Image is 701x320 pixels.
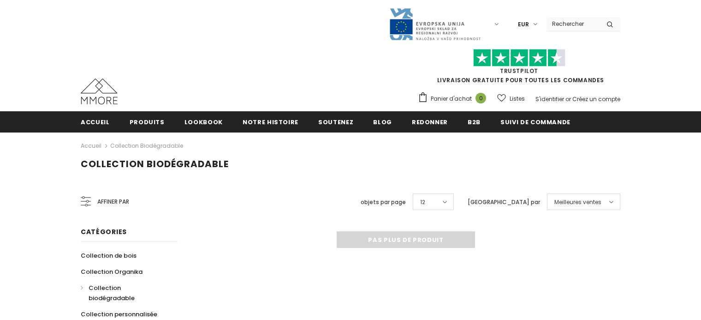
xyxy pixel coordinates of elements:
[81,78,118,104] img: Cas MMORE
[97,197,129,207] span: Affiner par
[81,227,127,236] span: Catégories
[318,111,353,132] a: soutenez
[130,111,165,132] a: Produits
[130,118,165,127] span: Produits
[81,118,110,127] span: Accueil
[473,49,565,67] img: Faites confiance aux étoiles pilotes
[81,140,101,151] a: Accueil
[318,118,353,127] span: soutenez
[418,92,491,106] a: Panier d'achat 0
[81,264,143,280] a: Collection Organika
[243,111,298,132] a: Notre histoire
[81,157,229,170] span: Collection biodégradable
[373,118,392,127] span: Blog
[81,251,137,260] span: Collection de bois
[373,111,392,132] a: Blog
[565,95,571,103] span: or
[497,91,525,107] a: Listes
[500,67,538,75] a: TrustPilot
[81,111,110,132] a: Accueil
[412,118,448,127] span: Redonner
[431,94,472,103] span: Panier d'achat
[361,198,406,207] label: objets par page
[81,280,167,306] a: Collection biodégradable
[81,267,143,276] span: Collection Organika
[89,284,135,302] span: Collection biodégradable
[535,95,564,103] a: S'identifier
[547,17,600,30] input: Search Site
[412,111,448,132] a: Redonner
[110,142,183,150] a: Collection biodégradable
[468,198,540,207] label: [GEOGRAPHIC_DATA] par
[81,248,137,264] a: Collection de bois
[243,118,298,127] span: Notre histoire
[389,20,481,28] a: Javni Razpis
[389,7,481,41] img: Javni Razpis
[500,111,570,132] a: Suivi de commande
[518,20,529,29] span: EUR
[184,118,223,127] span: Lookbook
[500,118,570,127] span: Suivi de commande
[554,198,601,207] span: Meilleures ventes
[475,93,486,103] span: 0
[572,95,620,103] a: Créez un compte
[418,53,620,84] span: LIVRAISON GRATUITE POUR TOUTES LES COMMANDES
[510,94,525,103] span: Listes
[468,118,481,127] span: B2B
[81,310,157,319] span: Collection personnalisée
[184,111,223,132] a: Lookbook
[468,111,481,132] a: B2B
[420,198,425,207] span: 12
